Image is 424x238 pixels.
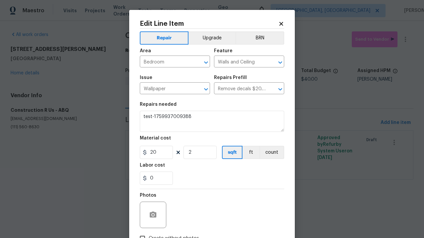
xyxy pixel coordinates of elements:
[140,111,284,132] textarea: test-1759937009388
[214,49,233,53] h5: Feature
[242,146,259,159] button: ft
[140,136,171,140] h5: Material cost
[222,146,242,159] button: sqft
[140,31,188,45] button: Repair
[201,85,211,94] button: Open
[140,20,278,27] h2: Edit Line Item
[140,163,165,168] h5: Labor cost
[140,102,177,107] h5: Repairs needed
[188,31,236,45] button: Upgrade
[236,31,284,45] button: BRN
[214,75,247,80] h5: Repairs Prefill
[140,193,156,198] h5: Photos
[276,85,285,94] button: Open
[276,58,285,67] button: Open
[140,49,151,53] h5: Area
[140,75,152,80] h5: Issue
[259,146,284,159] button: count
[201,58,211,67] button: Open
